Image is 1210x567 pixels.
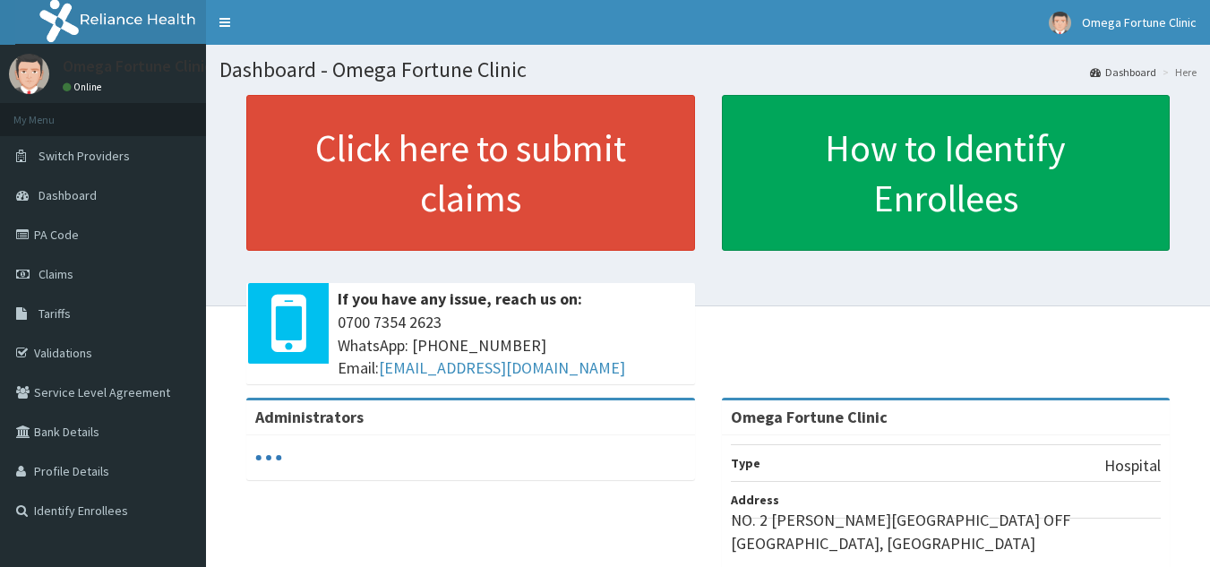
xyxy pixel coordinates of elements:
[219,58,1197,82] h1: Dashboard - Omega Fortune Clinic
[39,305,71,322] span: Tariffs
[731,455,760,471] b: Type
[731,407,888,427] strong: Omega Fortune Clinic
[39,266,73,282] span: Claims
[1090,64,1156,80] a: Dashboard
[731,509,1162,554] p: NO. 2 [PERSON_NAME][GEOGRAPHIC_DATA] OFF [GEOGRAPHIC_DATA], [GEOGRAPHIC_DATA]
[379,357,625,378] a: [EMAIL_ADDRESS][DOMAIN_NAME]
[255,444,282,471] svg: audio-loading
[63,81,106,93] a: Online
[338,288,582,309] b: If you have any issue, reach us on:
[1104,454,1161,477] p: Hospital
[731,492,779,508] b: Address
[39,187,97,203] span: Dashboard
[246,95,695,251] a: Click here to submit claims
[1158,64,1197,80] li: Here
[1082,14,1197,30] span: Omega Fortune Clinic
[63,58,212,74] p: Omega Fortune Clinic
[9,54,49,94] img: User Image
[39,148,130,164] span: Switch Providers
[255,407,364,427] b: Administrators
[338,311,686,380] span: 0700 7354 2623 WhatsApp: [PHONE_NUMBER] Email:
[722,95,1171,251] a: How to Identify Enrollees
[1049,12,1071,34] img: User Image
